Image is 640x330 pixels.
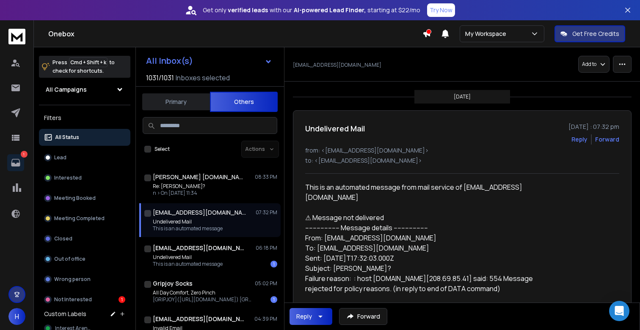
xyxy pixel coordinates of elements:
[305,123,365,134] h1: Undelivered Mail
[454,93,471,100] p: [DATE]
[39,149,130,166] button: Lead
[39,271,130,288] button: Wrong person
[153,315,246,323] h1: [EMAIL_ADDRESS][DOMAIN_NAME]
[305,156,619,165] p: to: <[EMAIL_ADDRESS][DOMAIN_NAME]>
[7,154,24,171] a: 1
[153,254,223,261] p: Undelivered Mail
[39,251,130,267] button: Out of office
[39,291,130,308] button: Not Interested1
[21,151,28,158] p: 1
[305,146,619,155] p: from: <[EMAIL_ADDRESS][DOMAIN_NAME]>
[39,112,130,124] h3: Filters
[427,3,455,17] button: Try Now
[153,208,246,217] h1: [EMAIL_ADDRESS][DOMAIN_NAME]
[609,301,629,321] div: Open Intercom Messenger
[54,256,86,262] p: Out of office
[582,61,596,68] p: Add to
[54,235,72,242] p: Closed
[54,276,91,283] p: Wrong person
[54,195,96,202] p: Meeting Booked
[293,62,381,68] p: [EMAIL_ADDRESS][DOMAIN_NAME]
[119,296,125,303] div: 1
[153,183,205,190] p: Re: [PERSON_NAME]?
[270,296,277,303] div: 1
[256,245,277,251] p: 06:18 PM
[39,81,130,98] button: All Campaigns
[39,230,130,247] button: Closed
[39,169,130,186] button: Interested
[255,174,277,180] p: 08:33 PM
[339,308,387,325] button: Forward
[255,280,277,287] p: 05:02 PM
[228,6,268,14] strong: verified leads
[8,308,25,325] button: H
[254,316,277,322] p: 04:39 PM
[153,261,223,267] p: This is an automated message
[256,209,277,216] p: 07:32 PM
[146,57,193,65] h1: All Inbox(s)
[46,85,87,94] h1: All Campaigns
[39,210,130,227] button: Meeting Completed
[52,58,115,75] p: Press to check for shortcuts.
[39,129,130,146] button: All Status
[153,289,254,296] p: All Day Comfort, Zero Pinch
[153,225,223,232] p: This is an automated message
[8,29,25,44] img: logo
[571,135,588,144] button: Reply
[154,146,170,153] label: Select
[294,6,366,14] strong: AI-powered Lead Finder,
[39,190,130,207] button: Meeting Booked
[595,135,619,144] div: Forward
[203,6,420,14] p: Get only with our starting at $22/mo
[54,296,92,303] p: Not Interested
[44,310,86,318] h3: Custom Labels
[153,244,246,252] h1: [EMAIL_ADDRESS][DOMAIN_NAME]
[54,154,66,161] p: Lead
[139,52,279,69] button: All Inbox(s)
[55,134,79,141] p: All Status
[210,92,278,112] button: Others
[568,123,619,131] p: [DATE] : 07:32 pm
[296,312,312,321] div: Reply
[54,175,82,181] p: Interested
[176,73,230,83] h3: Inboxes selected
[146,73,174,83] span: 1031 / 1031
[153,296,254,303] p: [GRIPJOY]([URL][DOMAIN_NAME]) [GRAB OUR CALF SOCKS]([URL][DOMAIN_NAME]) [Women's Calf
[153,190,205,196] p: n > On [DATE] 11:34
[153,218,223,225] p: Undelivered Mail
[69,57,108,67] span: Cmd + Shift + k
[290,308,332,325] button: Reply
[142,93,210,111] button: Primary
[270,261,277,267] div: 1
[554,25,625,42] button: Get Free Credits
[48,29,422,39] h1: Onebox
[465,30,510,38] p: My Workspace
[305,182,559,311] div: This is an automated message from mail service of [EMAIL_ADDRESS][DOMAIN_NAME] ⚠ Message not deli...
[153,173,246,181] h1: [PERSON_NAME] [DOMAIN_NAME]
[430,6,452,14] p: Try Now
[153,279,193,288] h1: Gripjoy Socks
[54,215,105,222] p: Meeting Completed
[572,30,619,38] p: Get Free Credits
